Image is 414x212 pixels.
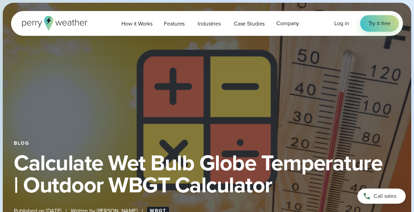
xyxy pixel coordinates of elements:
a: Call sales [357,189,406,204]
h1: Calculate Wet Bulb Globe Temperature | Outdoor WBGT Calculator [14,152,400,196]
span: Log in [334,19,349,27]
span: Call sales [374,192,396,200]
span: Features [164,20,185,28]
span: How it Works [121,20,152,28]
a: How it Works [116,17,158,31]
a: Log in [334,19,349,28]
a: Try it free [360,15,399,32]
a: Case Studies [228,17,270,31]
span: Company [276,19,299,28]
span: Industries [198,20,221,28]
div: Blog [14,141,400,146]
span: Try it free [368,19,391,28]
span: Case Studies [234,20,265,28]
